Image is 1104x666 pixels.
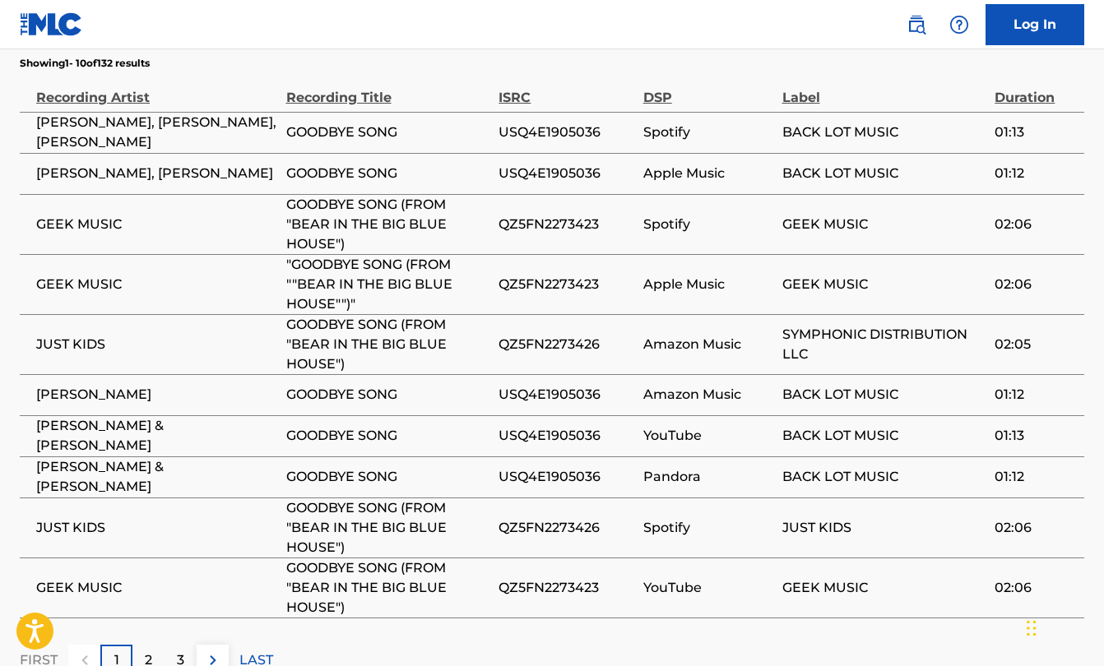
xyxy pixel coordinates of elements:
[499,164,634,183] span: USQ4E1905036
[995,275,1076,294] span: 02:06
[499,335,634,354] span: QZ5FN2273426
[782,164,987,183] span: BACK LOT MUSIC
[782,215,987,234] span: GEEK MUSIC
[995,385,1076,405] span: 01:12
[995,215,1076,234] span: 02:06
[286,467,491,487] span: GOODBYE SONG
[943,8,976,41] div: Help
[782,385,987,405] span: BACK LOT MUSIC
[286,255,491,314] span: "GOODBYE SONG (FROM ""BEAR IN THE BIG BLUE HOUSE"")"
[643,123,774,142] span: Spotify
[499,578,634,598] span: QZ5FN2273423
[36,385,278,405] span: [PERSON_NAME]
[499,426,634,446] span: USQ4E1905036
[995,71,1076,108] div: Duration
[995,578,1076,598] span: 02:06
[499,215,634,234] span: QZ5FN2273423
[36,71,278,108] div: Recording Artist
[36,113,278,152] span: [PERSON_NAME], [PERSON_NAME], [PERSON_NAME]
[782,325,987,364] span: SYMPHONIC DISTRIBUTION LLC
[949,15,969,35] img: help
[995,518,1076,538] span: 02:06
[643,164,774,183] span: Apple Music
[36,518,278,538] span: JUST KIDS
[995,123,1076,142] span: 01:13
[499,71,634,108] div: ISRC
[286,426,491,446] span: GOODBYE SONG
[643,275,774,294] span: Apple Music
[20,56,150,71] p: Showing 1 - 10 of 132 results
[782,578,987,598] span: GEEK MUSIC
[36,335,278,354] span: JUST KIDS
[782,518,987,538] span: JUST KIDS
[36,215,278,234] span: GEEK MUSIC
[643,335,774,354] span: Amazon Music
[643,215,774,234] span: Spotify
[1022,587,1104,666] iframe: Chat Widget
[782,467,987,487] span: BACK LOT MUSIC
[907,15,926,35] img: search
[286,315,491,374] span: GOODBYE SONG (FROM "BEAR IN THE BIG BLUE HOUSE")
[995,335,1076,354] span: 02:05
[36,164,278,183] span: [PERSON_NAME], [PERSON_NAME]
[643,578,774,598] span: YouTube
[643,426,774,446] span: YouTube
[499,467,634,487] span: USQ4E1905036
[1027,604,1037,653] div: Drag
[499,518,634,538] span: QZ5FN2273426
[995,467,1076,487] span: 01:12
[286,195,491,254] span: GOODBYE SONG (FROM "BEAR IN THE BIG BLUE HOUSE")
[286,71,491,108] div: Recording Title
[782,275,987,294] span: GEEK MUSIC
[499,385,634,405] span: USQ4E1905036
[36,457,278,497] span: [PERSON_NAME] & [PERSON_NAME]
[36,275,278,294] span: GEEK MUSIC
[782,123,987,142] span: BACK LOT MUSIC
[782,71,987,108] div: Label
[286,123,491,142] span: GOODBYE SONG
[286,498,491,557] span: GOODBYE SONG (FROM "BEAR IN THE BIG BLUE HOUSE")
[643,518,774,538] span: Spotify
[900,8,933,41] a: Public Search
[36,578,278,598] span: GEEK MUSIC
[286,164,491,183] span: GOODBYE SONG
[986,4,1084,45] a: Log In
[643,385,774,405] span: Amazon Music
[995,426,1076,446] span: 01:13
[20,12,83,36] img: MLC Logo
[499,275,634,294] span: QZ5FN2273423
[499,123,634,142] span: USQ4E1905036
[643,467,774,487] span: Pandora
[286,385,491,405] span: GOODBYE SONG
[643,71,774,108] div: DSP
[782,426,987,446] span: BACK LOT MUSIC
[286,558,491,617] span: GOODBYE SONG (FROM "BEAR IN THE BIG BLUE HOUSE")
[36,416,278,456] span: [PERSON_NAME] & [PERSON_NAME]
[995,164,1076,183] span: 01:12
